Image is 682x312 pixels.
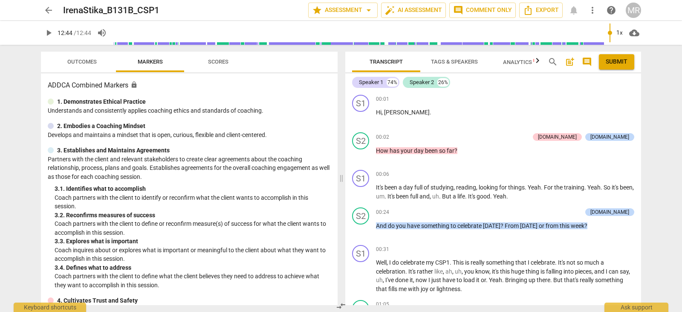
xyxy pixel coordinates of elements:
[381,3,446,18] button: AI Assessment
[424,184,431,191] span: of
[94,25,110,41] button: Volume
[595,277,623,283] span: something
[387,259,389,266] span: ,
[57,122,145,131] p: 2. Embodies a Coaching Mindset
[138,58,163,65] span: Markers
[457,277,463,283] span: to
[437,78,449,87] div: 26%
[604,303,668,312] div: Ask support
[515,259,528,266] span: that
[633,184,634,191] span: ,
[465,259,471,266] span: is
[376,193,384,200] span: Filler word
[584,222,587,229] span: ?
[546,55,560,69] button: Search
[384,109,430,116] span: [PERSON_NAME]
[538,133,577,141] div: [DOMAIN_NAME]
[416,277,428,283] span: now
[500,268,511,275] span: this
[55,219,331,237] p: Coach partners with the client to define or reconfirm measure(s) of success for what the client w...
[430,109,431,116] span: .
[546,222,560,229] span: from
[453,259,465,266] span: This
[453,5,463,15] span: comment
[57,296,138,305] p: 4. Cultivates Trust and Safety
[505,222,520,229] span: From
[387,78,398,87] div: 74%
[376,259,387,266] span: Well
[533,58,543,63] span: New
[483,222,500,229] span: [DATE]
[352,170,369,187] div: Change speaker
[48,155,331,181] p: Partners with the client and relevant stakeholders to create clear agreements about the coaching ...
[457,222,483,229] span: celebrate
[48,80,331,90] h3: ADDCA Combined Markers
[528,184,541,191] span: Yeah
[48,106,331,115] p: Understands and consistently applies coaching ethics and standards of coaching.
[457,193,465,200] span: life
[452,268,455,275] span: ,
[381,109,384,116] span: ,
[55,272,331,289] p: Coach partners with the client to define what the client believes they need to address to achieve...
[55,246,331,263] p: Coach inquires about or explores what is important or meaningful to the client about what they wa...
[508,184,525,191] span: things
[312,5,322,15] span: star
[396,222,407,229] span: you
[523,5,559,15] span: Export
[592,268,594,275] span: ,
[554,184,564,191] span: the
[451,222,457,229] span: to
[388,286,399,292] span: fills
[582,57,592,67] span: comment
[434,268,443,275] span: Filler word
[620,184,633,191] span: been
[417,268,434,275] span: rather
[55,211,331,220] div: 3. 2. Reconfirms measures of success
[525,184,528,191] span: .
[454,184,456,191] span: ,
[67,58,97,65] span: Outcomes
[385,5,395,15] span: auto_fix_high
[604,184,612,191] span: So
[57,97,146,106] p: 1. Demonstrates Ethical Practice
[396,193,410,200] span: been
[390,147,401,154] span: has
[436,286,460,292] span: lightness
[55,193,331,211] p: Coach partners with the client to identify or reconfirm what the client wants to accomplish in th...
[563,55,577,69] button: Add summary
[609,268,620,275] span: can
[566,259,577,266] span: not
[449,3,516,18] button: Comment only
[431,184,454,191] span: studying
[564,184,584,191] span: training
[560,222,571,229] span: this
[435,259,450,266] span: CSP1
[413,277,416,283] span: ,
[520,222,539,229] span: [DATE]
[376,134,389,141] span: 00:02
[388,222,396,229] span: do
[490,193,493,200] span: .
[439,193,442,200] span: .
[599,54,634,70] button: Please Do Not Submit until your Assessment is Complete
[130,81,138,88] span: Assessment is enabled for this document. The competency model is locked and follows the assessmen...
[489,268,492,275] span: ,
[584,259,601,266] span: much
[376,277,383,283] span: Filler word
[590,133,629,141] div: [DOMAIN_NAME]
[401,147,414,154] span: your
[475,268,489,275] span: know
[55,263,331,272] div: 3. 4. Defines what to address
[395,277,410,283] span: done
[445,268,452,275] span: Filler word
[540,268,546,275] span: is
[468,193,477,200] span: It's
[492,268,500,275] span: it's
[454,147,457,154] span: ?
[590,208,629,216] div: [DOMAIN_NAME]
[611,26,627,40] div: 1x
[587,5,598,15] span: more_vert
[447,147,454,154] span: far
[426,259,435,266] span: my
[376,268,405,275] span: celebration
